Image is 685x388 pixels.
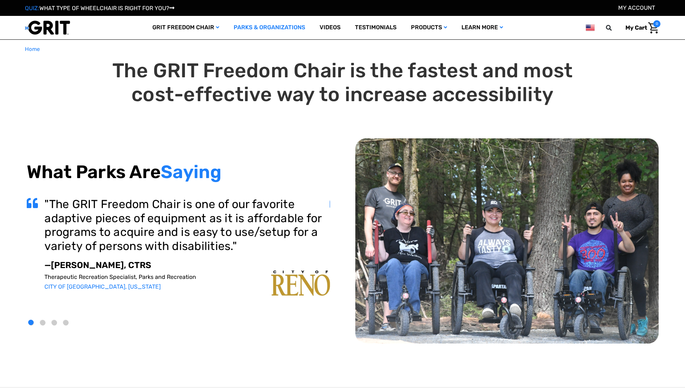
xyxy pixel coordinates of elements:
[618,4,655,11] a: Account
[40,320,45,326] button: 2 of 4
[312,16,348,39] a: Videos
[45,283,330,290] p: CITY OF [GEOGRAPHIC_DATA], [US_STATE]
[226,16,312,39] a: Parks & Organizations
[348,16,404,39] a: Testimonials
[63,320,69,326] button: 4 of 4
[25,45,660,53] nav: Breadcrumb
[609,20,620,35] input: Search
[45,273,330,280] p: Therapeutic Recreation Specialist, Parks and Recreation
[625,24,647,31] span: My Cart
[25,45,40,53] a: Home
[25,5,174,12] a: QUIZ:WHAT TYPE OF WHEELCHAIR IS RIGHT FOR YOU?
[145,16,226,39] a: GRIT Freedom Chair
[25,20,70,35] img: GRIT All-Terrain Wheelchair and Mobility Equipment
[454,16,510,39] a: Learn More
[404,16,454,39] a: Products
[29,320,34,326] button: 1 of 4
[653,20,660,27] span: 0
[45,197,330,253] h3: "The GRIT Freedom Chair is one of our favorite adaptive pieces of equipment as it is affordable f...
[27,59,659,107] h1: The GRIT Freedom Chair is the fastest and most cost-effective way to increase accessibility
[25,46,40,52] span: Home
[27,161,330,183] h2: What Parks Are
[52,320,57,326] button: 3 of 4
[586,23,594,32] img: us.png
[355,138,659,344] img: top-carousel.png
[271,271,330,296] img: carousel-img1.png
[161,161,222,183] span: Saying
[620,20,660,35] a: Cart with 0 items
[45,260,330,271] p: —[PERSON_NAME], CTRS
[25,5,39,12] span: QUIZ:
[648,22,659,34] img: Cart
